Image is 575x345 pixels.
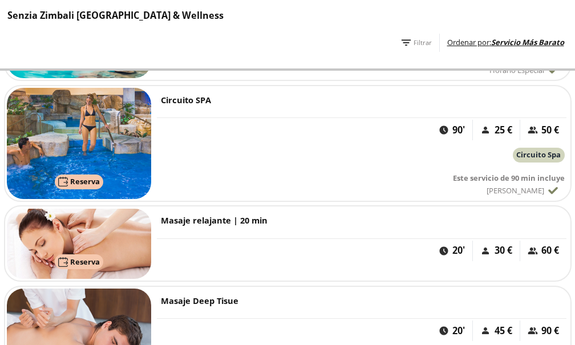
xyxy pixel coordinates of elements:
span: Este servicio de 90 min incluye [453,173,565,183]
span: 90 € [541,324,559,338]
span: Servicio Más Barato [491,37,564,47]
a: ReservaCircuito SPA90'25 €50 €Circuito SpaEste servicio de 90 min incluye[PERSON_NAME] [4,85,572,202]
span: 25 € [495,124,512,137]
span: Ordenar por [447,37,489,47]
button: Filtrar [394,34,439,52]
span: Filtrar [414,38,432,47]
span: Reserva [70,176,100,186]
span: 45 € [495,324,512,338]
span: Reserva [70,257,100,267]
h3: Masaje relajante | 20 min [161,214,563,227]
span: [PERSON_NAME] [487,185,544,196]
span: 50 € [541,124,559,137]
button: Reserva [55,174,103,189]
span: Circuito Spa [516,149,561,160]
div: Senzia Zimbali [GEOGRAPHIC_DATA] & Wellness [4,2,572,30]
a: ReservaMasaje relajante | 20 min20'30 €60 € [4,205,572,282]
h3: Circuito SPA [161,94,563,107]
span: Horario Especial [489,65,544,75]
span: 20' [452,324,465,338]
span: 20' [452,244,465,257]
span: 60 € [541,244,559,257]
label: : [447,37,564,48]
button: Reserva [55,254,103,269]
h3: Masaje Deep Tisue [161,294,563,307]
span: 90' [452,124,465,137]
span: 30 € [495,244,512,257]
button: Circuito Spa [513,148,565,163]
